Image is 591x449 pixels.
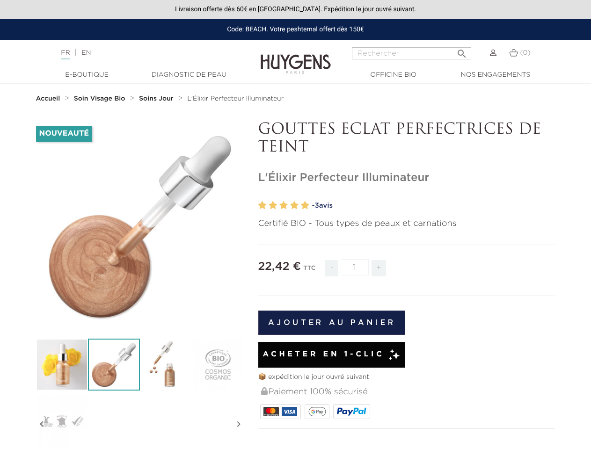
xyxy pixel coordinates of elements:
[303,258,315,283] div: TTC
[258,199,267,212] label: 1
[453,44,470,57] button: 
[308,407,326,416] img: google_pay
[456,45,467,57] i: 
[142,70,236,80] a: Diagnostic de peau
[258,261,301,272] span: 22,42 €
[347,70,440,80] a: Officine Bio
[282,407,297,416] img: VISA
[520,50,531,56] span: (0)
[233,401,244,448] i: 
[263,407,279,416] img: MASTERCARD
[352,47,471,59] input: Rechercher
[260,382,555,402] div: Paiement 100% sécurisé
[312,199,555,213] a: -3avis
[314,202,319,209] span: 3
[449,70,542,80] a: Nos engagements
[139,95,175,102] a: Soins Jour
[258,311,406,335] button: Ajouter au panier
[36,95,62,102] a: Accueil
[279,199,288,212] label: 3
[36,401,47,448] i: 
[258,217,555,230] p: Certifié BIO - Tous types de peaux et carnations
[74,95,125,102] strong: Soin Visage Bio
[81,50,91,56] a: EN
[139,95,174,102] strong: Soins Jour
[258,372,555,382] p: 📦 expédition le jour ouvré suivant
[372,260,387,276] span: +
[187,95,284,102] a: L'Élixir Perfecteur Illuminateur
[258,121,555,157] p: GOUTTES ECLAT PERFECTRICES DE TEINT
[36,339,88,391] img: L'Élixir Perfecteur Illuminateur
[301,199,309,212] label: 5
[269,199,277,212] label: 2
[40,70,134,80] a: E-Boutique
[187,95,284,102] span: L'Élixir Perfecteur Illuminateur
[325,260,338,276] span: -
[341,259,369,275] input: Quantité
[36,95,60,102] strong: Accueil
[258,171,555,185] h1: L'Élixir Perfecteur Illuminateur
[290,199,299,212] label: 4
[56,47,239,58] div: |
[261,39,331,75] img: Huygens
[74,95,128,102] a: Soin Visage Bio
[261,387,268,395] img: Paiement 100% sécurisé
[61,50,70,59] a: FR
[36,126,92,142] li: Nouveauté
